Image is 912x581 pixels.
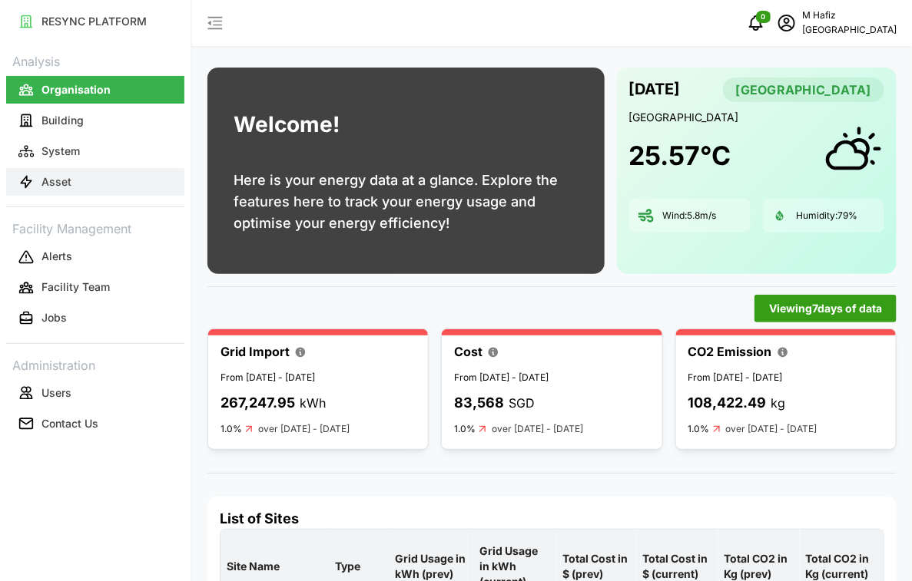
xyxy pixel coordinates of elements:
[41,174,71,190] p: Asset
[509,394,535,413] p: SGD
[802,23,897,38] p: [GEOGRAPHIC_DATA]
[454,342,483,361] p: Cost
[41,416,98,431] p: Contact Us
[688,423,710,435] p: 1.0%
[6,305,184,332] button: Jobs
[41,385,71,401] p: Users
[6,272,184,303] a: Facility Team
[6,8,184,35] button: RESYNC PLATFORM
[6,49,184,71] p: Analysis
[802,8,897,23] p: M Hafiz
[41,144,80,159] p: System
[6,6,184,37] a: RESYNC PLATFORM
[221,342,290,361] p: Grid Import
[736,78,871,101] span: [GEOGRAPHIC_DATA]
[6,379,184,407] button: Users
[754,295,897,322] button: Viewing7days of data
[234,170,579,234] p: Here is your energy data at a glance. Explore the features here to track your energy usage and op...
[221,371,416,385] p: From [DATE] - [DATE]
[41,279,110,295] p: Facility Team
[6,410,184,437] button: Contact Us
[769,295,882,322] span: Viewing 7 days of data
[41,113,84,128] p: Building
[6,168,184,196] button: Asset
[688,342,772,361] p: CO2 Emission
[6,303,184,334] a: Jobs
[6,167,184,197] a: Asset
[492,422,583,437] p: over [DATE] - [DATE]
[797,210,858,223] p: Humidity: 79 %
[761,12,766,22] span: 0
[688,371,884,385] p: From [DATE] - [DATE]
[258,422,350,437] p: over [DATE] - [DATE]
[41,310,67,325] p: Jobs
[221,423,242,435] p: 1.0%
[771,394,786,413] p: kg
[454,392,504,414] p: 83,568
[300,394,326,413] p: kWh
[629,110,884,125] p: [GEOGRAPHIC_DATA]
[741,8,771,38] button: notifications
[6,408,184,439] a: Contact Us
[41,249,72,264] p: Alerts
[234,108,340,141] h1: Welcome!
[6,242,184,272] a: Alerts
[221,392,295,414] p: 267,247.95
[6,137,184,165] button: System
[454,371,649,385] p: From [DATE] - [DATE]
[6,216,184,239] p: Facility Management
[6,107,184,134] button: Building
[41,14,147,29] p: RESYNC PLATFORM
[6,378,184,408] a: Users
[629,77,681,102] p: [DATE]
[663,210,717,223] p: Wind: 5.8 m/s
[220,509,884,529] h4: List of Sites
[771,8,802,38] button: schedule
[726,422,817,437] p: over [DATE] - [DATE]
[6,274,184,302] button: Facility Team
[6,76,184,104] button: Organisation
[6,353,184,375] p: Administration
[6,243,184,271] button: Alerts
[629,139,731,173] h1: 25.57 °C
[454,423,476,435] p: 1.0%
[6,105,184,136] a: Building
[6,136,184,167] a: System
[688,392,767,414] p: 108,422.49
[41,82,111,97] p: Organisation
[6,74,184,105] a: Organisation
